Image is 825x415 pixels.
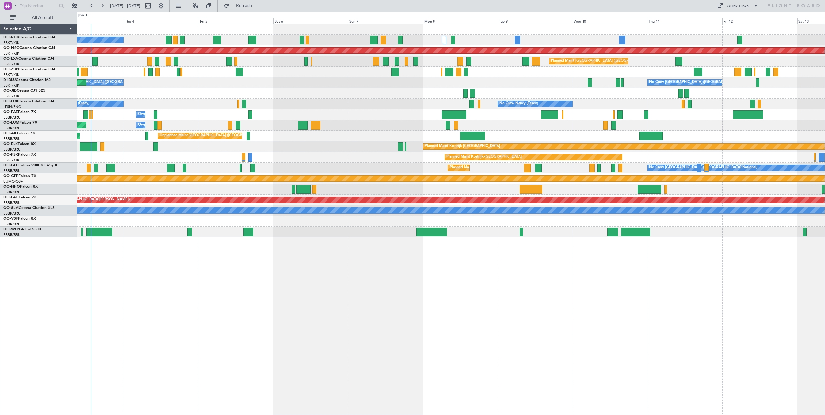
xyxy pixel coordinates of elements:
div: Owner Melsbroek Air Base [138,110,182,119]
span: OO-ZUN [3,68,19,71]
div: Unplanned Maint [GEOGRAPHIC_DATA] ([GEOGRAPHIC_DATA] National) [160,131,281,141]
div: No Crew [GEOGRAPHIC_DATA] ([GEOGRAPHIC_DATA] National) [649,78,757,87]
span: D-IBLU [3,78,16,82]
a: EBBR/BRU [3,126,21,131]
a: EBKT/KJK [3,83,19,88]
a: OO-HHOFalcon 8X [3,185,38,189]
a: OO-ZUNCessna Citation CJ4 [3,68,55,71]
a: OO-FAEFalcon 7X [3,110,36,114]
span: OO-SLM [3,206,19,210]
span: OO-WLP [3,228,19,231]
span: OO-LUX [3,100,18,103]
span: OO-GPE [3,164,18,167]
div: Mon 8 [423,18,498,24]
a: OO-NSGCessna Citation CJ4 [3,46,55,50]
a: EBBR/BRU [3,222,21,227]
span: OO-VSF [3,217,18,221]
a: EBKT/KJK [3,51,19,56]
div: Thu 4 [124,18,198,24]
a: EBKT/KJK [3,94,19,99]
div: [DATE] [78,13,89,18]
a: D-IBLUCessna Citation M2 [3,78,51,82]
span: OO-LUM [3,121,19,125]
a: EBBR/BRU [3,168,21,173]
a: OO-WLPGlobal 5500 [3,228,41,231]
span: Refresh [230,4,258,8]
span: [DATE] - [DATE] [110,3,140,9]
div: Owner Melsbroek Air Base [138,120,182,130]
div: No Crew [GEOGRAPHIC_DATA] ([GEOGRAPHIC_DATA] National) [51,78,159,87]
a: OO-GPEFalcon 900EX EASy II [3,164,57,167]
a: OO-GPPFalcon 7X [3,174,36,178]
div: Thu 11 [648,18,722,24]
span: OO-LXA [3,57,18,61]
input: Trip Number [20,1,57,11]
a: OO-FSXFalcon 7X [3,153,36,157]
div: No Crew Nancy (Essey) [499,99,538,109]
span: OO-GPP [3,174,18,178]
div: Planned Maint Kortrijk-[GEOGRAPHIC_DATA] [446,152,522,162]
div: Wed 10 [573,18,647,24]
button: All Aircraft [7,13,70,23]
button: Quick Links [714,1,762,11]
div: Sun 7 [348,18,423,24]
div: Planned Maint Kortrijk-[GEOGRAPHIC_DATA] [425,142,500,151]
div: Fri 5 [199,18,273,24]
div: Sat 6 [273,18,348,24]
span: OO-NSG [3,46,19,50]
a: UUMO/OSF [3,179,23,184]
a: EBKT/KJK [3,72,19,77]
div: Wed 3 [49,18,124,24]
a: EBBR/BRU [3,147,21,152]
a: OO-LAHFalcon 7X [3,196,37,199]
span: OO-FAE [3,110,18,114]
div: Fri 12 [722,18,797,24]
span: OO-ELK [3,142,18,146]
a: OO-ELKFalcon 8X [3,142,36,146]
a: EBBR/BRU [3,200,21,205]
div: No Crew [GEOGRAPHIC_DATA] ([GEOGRAPHIC_DATA] National) [649,163,757,173]
span: All Aircraft [17,16,68,20]
a: OO-ROKCessna Citation CJ4 [3,36,55,39]
button: Refresh [221,1,260,11]
a: EBBR/BRU [3,136,21,141]
a: EBKT/KJK [3,62,19,67]
a: OO-LUMFalcon 7X [3,121,37,125]
span: OO-ROK [3,36,19,39]
span: OO-LAH [3,196,19,199]
a: OO-SLMCessna Citation XLS [3,206,55,210]
a: OO-JIDCessna CJ1 525 [3,89,45,93]
a: EBKT/KJK [3,158,19,163]
div: Planned Maint [GEOGRAPHIC_DATA] ([GEOGRAPHIC_DATA] National) [551,56,668,66]
div: Tue 9 [498,18,573,24]
a: EBBR/BRU [3,115,21,120]
span: OO-HHO [3,185,20,189]
div: Quick Links [727,3,749,10]
a: LFSN/ENC [3,104,21,109]
span: OO-FSX [3,153,18,157]
a: OO-LUXCessna Citation CJ4 [3,100,54,103]
span: OO-AIE [3,132,17,135]
a: EBKT/KJK [3,40,19,45]
a: OO-VSFFalcon 8X [3,217,36,221]
span: OO-JID [3,89,17,93]
div: Planned Maint [GEOGRAPHIC_DATA] ([GEOGRAPHIC_DATA] National) [450,163,567,173]
a: EBBR/BRU [3,190,21,195]
a: EBBR/BRU [3,211,21,216]
a: OO-AIEFalcon 7X [3,132,35,135]
a: EBBR/BRU [3,232,21,237]
a: OO-LXACessna Citation CJ4 [3,57,54,61]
